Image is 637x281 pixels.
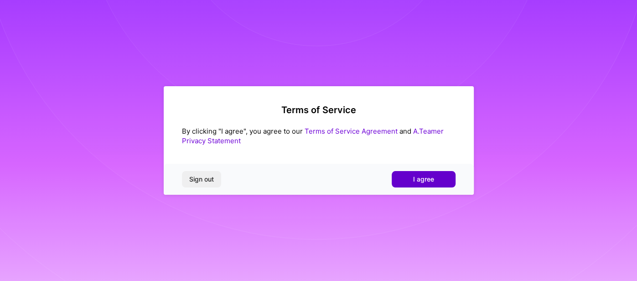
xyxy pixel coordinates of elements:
[182,104,456,115] h2: Terms of Service
[182,126,456,146] div: By clicking "I agree", you agree to our and
[182,171,221,187] button: Sign out
[392,171,456,187] button: I agree
[305,127,398,135] a: Terms of Service Agreement
[413,175,434,184] span: I agree
[189,175,214,184] span: Sign out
